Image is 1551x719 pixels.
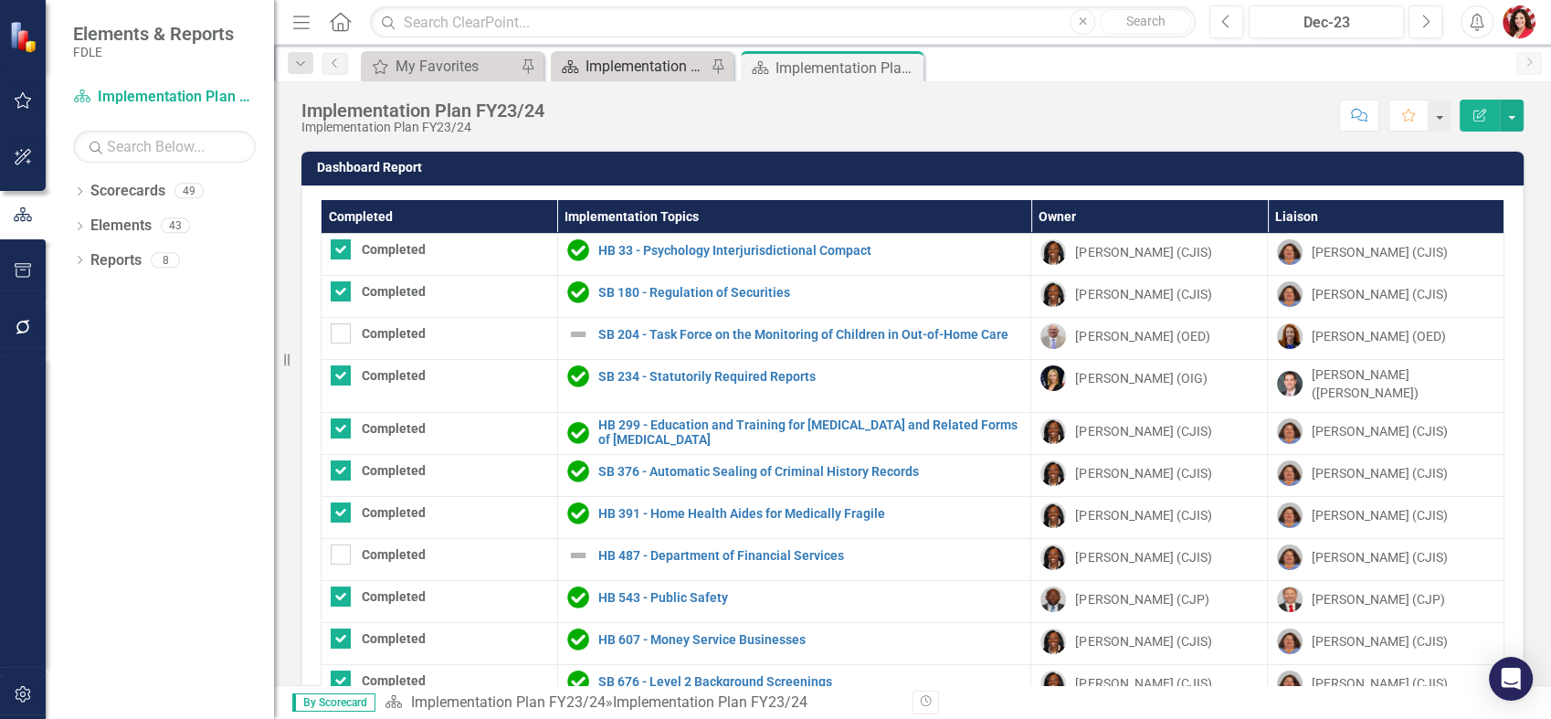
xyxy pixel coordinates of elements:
[365,55,516,78] a: My Favorites
[322,497,558,539] td: Double-Click to Edit
[410,693,605,711] a: Implementation Plan FY23/24
[73,45,234,59] small: FDLE
[322,318,558,360] td: Double-Click to Edit
[567,460,589,482] img: Complete
[1277,671,1303,696] img: Rachel Truxell
[1268,318,1504,360] td: Double-Click to Edit
[1040,239,1066,265] img: Lucy Saunders
[1312,285,1448,303] div: [PERSON_NAME] (CJIS)
[1040,281,1066,307] img: Lucy Saunders
[1277,323,1303,349] img: Wendy Prince
[567,422,589,444] img: Complete
[612,693,807,711] div: Implementation Plan FY23/24
[1312,327,1446,345] div: [PERSON_NAME] (OED)
[775,57,919,79] div: Implementation Plan FY23/24
[322,413,558,455] td: Double-Click to Edit
[292,693,375,712] span: By Scorecard
[1040,418,1066,444] img: Lucy Saunders
[1075,243,1211,261] div: [PERSON_NAME] (CJIS)
[1277,239,1303,265] img: Rachel Truxell
[1031,665,1268,707] td: Double-Click to Edit
[1312,422,1448,440] div: [PERSON_NAME] (CJIS)
[1312,365,1494,402] div: [PERSON_NAME] ([PERSON_NAME])
[9,21,41,53] img: ClearPoint Strategy
[1031,455,1268,497] td: Double-Click to Edit
[1268,455,1504,497] td: Double-Click to Edit
[1312,632,1448,650] div: [PERSON_NAME] (CJIS)
[174,184,204,199] div: 49
[1312,674,1448,693] div: [PERSON_NAME] (CJIS)
[586,55,706,78] div: Implementation Plan FY25/26
[1503,5,1535,38] img: Caitlin Dawkins
[1126,14,1166,28] span: Search
[1277,460,1303,486] img: Rachel Truxell
[1040,587,1066,612] img: Chad Brown
[567,365,589,387] img: Complete
[1268,623,1504,665] td: Double-Click to Edit
[598,507,1022,521] a: HB 391 - Home Health Aides for Medically Fragile
[385,693,899,714] div: »
[73,23,234,45] span: Elements & Reports
[1075,327,1209,345] div: [PERSON_NAME] (OED)
[1268,665,1504,707] td: Double-Click to Edit
[567,629,589,650] img: Complete
[1277,418,1303,444] img: Rachel Truxell
[557,455,1031,497] td: Double-Click to Edit Right Click for Context Menu
[90,250,142,271] a: Reports
[557,276,1031,318] td: Double-Click to Edit Right Click for Context Menu
[1031,413,1268,455] td: Double-Click to Edit
[322,665,558,707] td: Double-Click to Edit
[1277,587,1303,612] img: Brett Kirkland
[370,6,1196,38] input: Search ClearPoint...
[90,216,152,237] a: Elements
[567,281,589,303] img: Complete
[1075,369,1207,387] div: [PERSON_NAME] (OIG)
[555,55,706,78] a: Implementation Plan FY25/26
[1031,581,1268,623] td: Double-Click to Edit
[1312,243,1448,261] div: [PERSON_NAME] (CJIS)
[1312,464,1448,482] div: [PERSON_NAME] (CJIS)
[567,587,589,608] img: Complete
[322,581,558,623] td: Double-Click to Edit
[598,370,1022,384] a: SB 234 - Statutorily Required Reports
[567,502,589,524] img: Complete
[301,100,544,121] div: Implementation Plan FY23/24
[598,244,1022,258] a: HB 33 - Psychology Interjurisdictional Compact
[1031,276,1268,318] td: Double-Click to Edit
[1031,539,1268,581] td: Double-Click to Edit
[1268,497,1504,539] td: Double-Click to Edit
[90,181,165,202] a: Scorecards
[322,360,558,413] td: Double-Click to Edit
[1268,581,1504,623] td: Double-Click to Edit
[1268,539,1504,581] td: Double-Click to Edit
[1249,5,1404,38] button: Dec-23
[557,318,1031,360] td: Double-Click to Edit Right Click for Context Menu
[598,591,1022,605] a: HB 543 - Public Safety
[73,87,256,108] a: Implementation Plan FY23/24
[598,328,1022,342] a: SB 204 - Task Force on the Monitoring of Children in Out-of-Home Care
[1277,281,1303,307] img: Rachel Truxell
[1040,545,1066,570] img: Lucy Saunders
[322,234,558,276] td: Double-Click to Edit
[567,671,589,693] img: Complete
[317,161,1514,174] h3: Dashboard Report
[557,360,1031,413] td: Double-Click to Edit Right Click for Context Menu
[1040,323,1066,349] img: David Binder
[598,418,1022,447] a: HB 299 - Education and Training for [MEDICAL_DATA] and Related Forms of [MEDICAL_DATA]
[1040,502,1066,528] img: Lucy Saunders
[322,276,558,318] td: Double-Click to Edit
[598,286,1022,300] a: SB 180 - Regulation of Securities
[557,539,1031,581] td: Double-Click to Edit Right Click for Context Menu
[1268,413,1504,455] td: Double-Click to Edit
[557,623,1031,665] td: Double-Click to Edit Right Click for Context Menu
[1031,234,1268,276] td: Double-Click to Edit
[557,497,1031,539] td: Double-Click to Edit Right Click for Context Menu
[557,665,1031,707] td: Double-Click to Edit Right Click for Context Menu
[1268,234,1504,276] td: Double-Click to Edit
[567,545,589,566] img: Not Defined
[1255,12,1398,34] div: Dec-23
[598,633,1022,647] a: HB 607 - Money Service Businesses
[396,55,516,78] div: My Favorites
[557,581,1031,623] td: Double-Click to Edit Right Click for Context Menu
